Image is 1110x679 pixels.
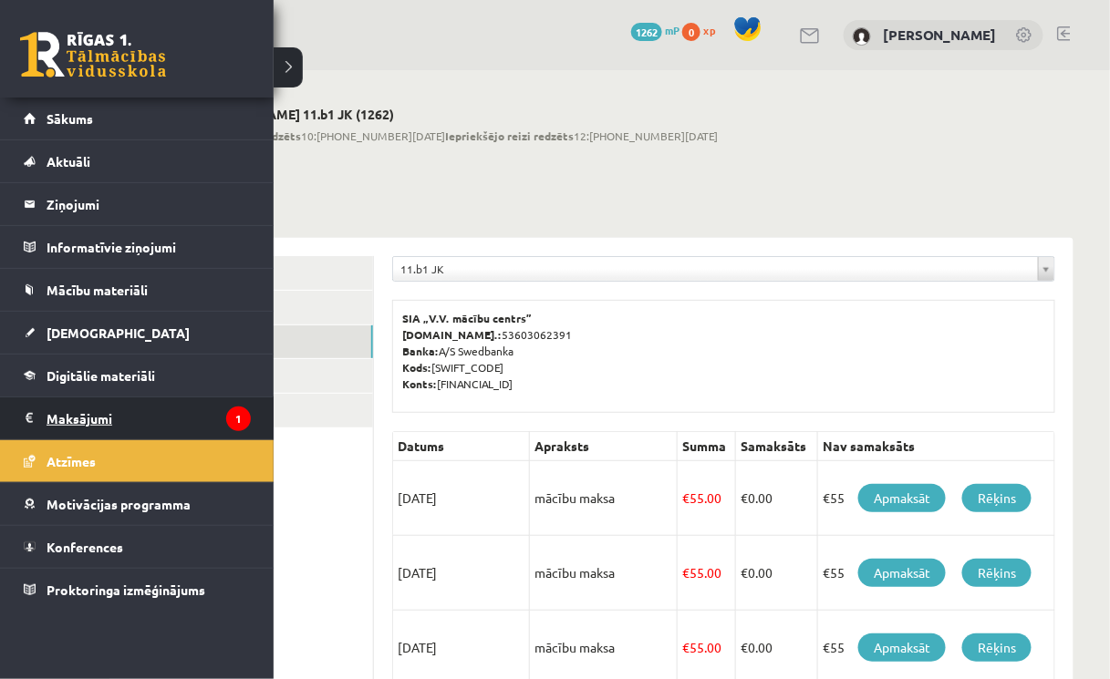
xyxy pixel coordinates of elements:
[682,23,700,41] span: 0
[445,129,574,143] b: Iepriekšējo reizi redzēts
[858,484,946,512] a: Apmaksāt
[741,639,748,655] span: €
[47,397,251,439] legend: Maksājumi
[195,107,718,122] h2: [PERSON_NAME] 11.b1 JK (1262)
[530,536,678,611] td: mācību maksa
[47,153,90,170] span: Aktuāli
[402,344,439,358] b: Banka:
[393,461,530,536] td: [DATE]
[393,536,530,611] td: [DATE]
[741,564,748,581] span: €
[530,461,678,536] td: mācību maksa
[24,140,251,182] a: Aktuāli
[962,559,1032,587] a: Rēķins
[47,282,148,298] span: Mācību materiāli
[195,128,718,144] span: 10:[PHONE_NUMBER][DATE] 12:[PHONE_NUMBER][DATE]
[47,183,251,225] legend: Ziņojumi
[682,639,690,655] span: €
[402,327,502,342] b: [DOMAIN_NAME].:
[24,440,251,482] a: Atzīmes
[24,312,251,354] a: [DEMOGRAPHIC_DATA]
[818,536,1055,611] td: €55
[47,110,93,127] span: Sākums
[741,489,748,506] span: €
[530,432,678,461] th: Apraksts
[226,406,251,431] i: 1
[682,489,690,506] span: €
[858,559,946,587] a: Apmaksāt
[853,27,871,46] img: Vladimirs Gušcins
[47,226,251,268] legend: Informatīvie ziņojumi
[24,98,251,139] a: Sākums
[393,432,530,461] th: Datums
[402,310,1045,392] p: 53603062391 A/S Swedbanka [SWIFT_CODE] [FINANCIAL_ID]
[962,633,1032,662] a: Rēķins
[678,432,736,461] th: Summa
[736,536,818,611] td: 0.00
[665,23,679,37] span: mP
[24,355,251,396] a: Digitālie materiāli
[24,483,251,525] a: Motivācijas programma
[682,564,690,581] span: €
[402,311,533,325] b: SIA „V.V. mācību centrs”
[20,32,166,77] a: Rīgas 1. Tālmācības vidusskola
[400,257,1031,281] span: 11.b1 JK
[678,536,736,611] td: 55.00
[402,376,437,391] b: Konts:
[736,461,818,536] td: 0.00
[631,23,679,37] a: 1262 mP
[631,23,662,41] span: 1262
[47,324,190,341] span: [DEMOGRAPHIC_DATA]
[24,569,251,611] a: Proktoringa izmēģinājums
[858,633,946,662] a: Apmaksāt
[47,453,96,469] span: Atzīmes
[962,484,1032,512] a: Rēķins
[883,26,997,44] a: [PERSON_NAME]
[24,226,251,268] a: Informatīvie ziņojumi
[393,257,1054,281] a: 11.b1 JK
[47,581,205,598] span: Proktoringa izmēģinājums
[47,539,123,555] span: Konferences
[24,183,251,225] a: Ziņojumi
[47,367,155,384] span: Digitālie materiāli
[703,23,715,37] span: xp
[24,526,251,568] a: Konferences
[818,461,1055,536] td: €55
[402,360,431,375] b: Kods:
[818,432,1055,461] th: Nav samaksāts
[47,496,191,512] span: Motivācijas programma
[682,23,724,37] a: 0 xp
[678,461,736,536] td: 55.00
[24,397,251,439] a: Maksājumi1
[736,432,818,461] th: Samaksāts
[24,269,251,311] a: Mācību materiāli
